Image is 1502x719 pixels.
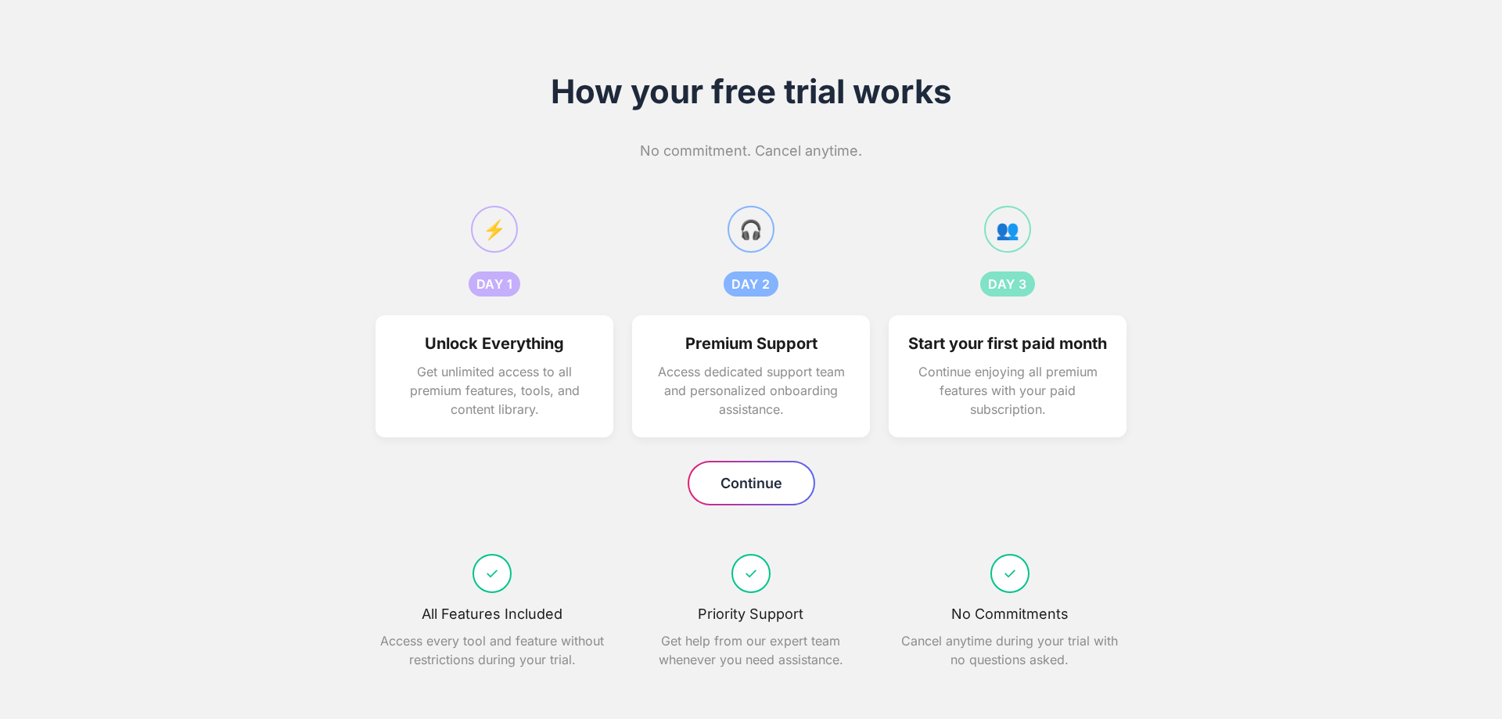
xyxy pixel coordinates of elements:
div: ✓ [990,554,1029,593]
p: Access dedicated support team and personalized onboarding assistance. [651,362,851,419]
button: Continue [689,462,814,504]
div: DAY 1 [469,271,521,297]
p: No commitment. Cancel anytime. [375,142,1126,159]
div: ⚡ [471,206,518,253]
h3: Premium Support [651,334,851,353]
h1: How your free trial works [375,72,1126,111]
div: ✓ [731,554,771,593]
p: Get help from our expert team whenever you need assistance. [634,631,868,669]
p: Continue enjoying all premium features with your paid subscription. [907,362,1108,419]
div: DAY 3 [980,271,1035,297]
h4: No Commitments [893,606,1126,622]
p: Access every tool and feature without restrictions during your trial. [375,631,609,669]
h4: All Features Included [375,606,609,622]
div: ✓ [473,554,512,593]
h4: Priority Support [634,606,868,622]
h3: Unlock Everything [394,334,595,353]
div: DAY 2 [724,271,778,297]
h3: Start your first paid month [907,334,1108,353]
p: Cancel anytime during your trial with no questions asked. [893,631,1126,669]
div: 🎧 [728,206,774,253]
div: 👥 [984,206,1031,253]
p: Get unlimited access to all premium features, tools, and content library. [394,362,595,419]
